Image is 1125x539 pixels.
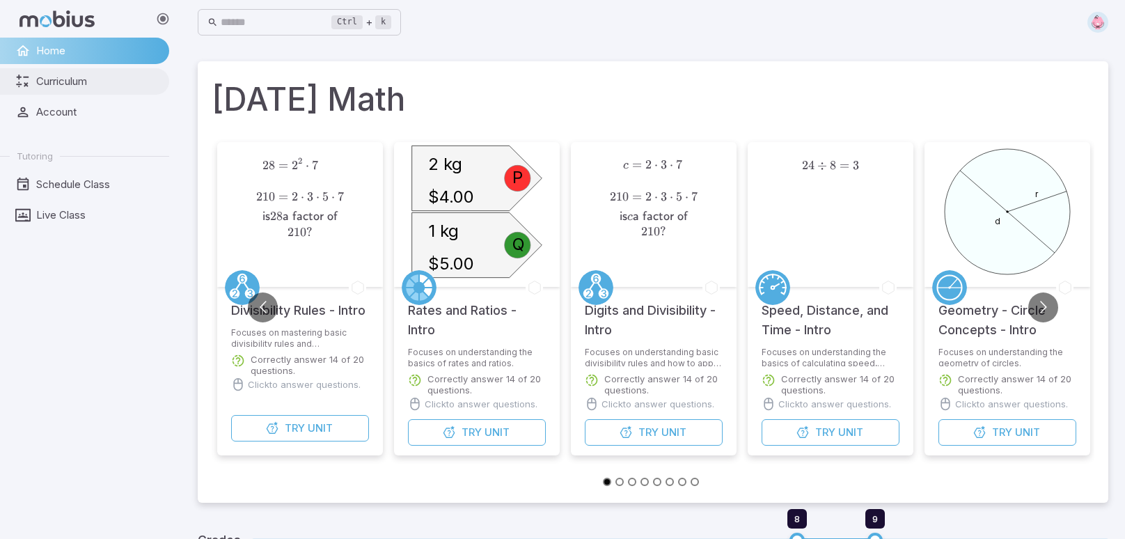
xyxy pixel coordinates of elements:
button: TryUnit [585,419,723,446]
text: d [995,216,1000,226]
span: 2 [298,156,302,166]
span: 24 [802,158,815,173]
button: TryUnit [762,419,899,446]
text: 2 kg [428,154,462,174]
span: Live Class [36,208,159,223]
p: Click to answer questions. [778,397,891,411]
p: Correctly answer 14 of 20 questions. [958,373,1076,396]
span: Account [36,104,159,120]
p: Correctly answer 14 of 20 questions. [781,373,899,396]
h5: Geometry - Circle Concepts - Intro [938,287,1076,340]
div: + [331,14,391,31]
button: Go to slide 1 [603,478,611,486]
span: ? [660,224,666,239]
img: hexagon.svg [1087,12,1108,33]
span: ​ [698,158,699,187]
span: Tutoring [17,150,53,162]
text: r [1035,189,1039,199]
span: Try [992,425,1012,440]
button: Go to next slide [1028,292,1058,322]
a: Circles [932,270,967,305]
text: Q [512,234,525,254]
p: Correctly answer 14 of 20 questions. [604,373,723,396]
span: 2 [292,158,298,173]
span: 28 [270,209,283,224]
p: Click to answer questions. [955,397,1068,411]
button: Go to slide 2 [615,478,624,486]
p: Click to answer questions. [425,397,537,411]
span: Try [638,425,659,440]
button: Go to slide 3 [628,478,636,486]
p: Focuses on understanding the geometry of circles. [938,347,1076,366]
kbd: Ctrl [331,15,363,29]
span: = [840,158,849,173]
span: Schedule Class [36,177,159,192]
text: $4.00 [428,187,474,207]
span: Try [815,425,835,440]
span: 210 [288,225,306,240]
span: = [632,157,642,172]
span: 7 [676,157,682,172]
p: Click to answer questions. [601,397,714,411]
span: = [278,158,288,173]
p: Focuses on understanding the basics of calculating speed, distance, and time. [762,347,899,366]
h5: Digits and Divisibility - Intro [585,287,723,340]
span: is [262,210,270,224]
button: TryUnit [231,415,369,442]
p: Focuses on mastering basic divisibility rules and understanding digits. [231,327,369,347]
span: ⋅ [670,157,673,172]
text: 1 kg [428,221,459,241]
span: 7 [312,158,318,173]
span: a factor of [633,210,688,224]
a: Factors/Primes [579,270,613,305]
span: Unit [661,425,686,440]
button: TryUnit [408,419,546,446]
span: c [623,159,629,171]
button: Go to slide 7 [678,478,686,486]
p: Click to answer questions. [248,377,361,391]
p: Correctly answer 14 of 20 questions. [427,373,546,396]
span: Home [36,43,159,58]
button: Go to slide 4 [640,478,649,486]
h1: [DATE] Math [212,75,1094,123]
span: Curriculum [36,74,159,89]
span: 8 [830,158,836,173]
text: $5.00 [428,253,474,274]
span: Unit [1015,425,1040,440]
span: 3 [853,158,859,173]
span: ⋅ [654,157,658,172]
p: Focuses on understanding the basics of rates and ratios. [408,347,546,366]
a: Rates/Ratios [402,270,436,305]
h5: Divisibility Rules - Intro [231,287,365,320]
span: ⋅ [306,158,309,173]
span: c [627,211,633,223]
a: Factors/Primes [225,270,260,305]
span: 28 [262,158,275,173]
span: 210 [641,224,660,239]
p: Correctly answer 14 of 20 questions. [251,354,369,376]
span: Unit [308,421,333,436]
span: Try [462,425,482,440]
span: Unit [485,425,510,440]
span: ? [306,225,313,240]
span: 2 [645,157,652,172]
h5: Speed, Distance, and Time - Intro [762,287,899,340]
text: P [512,167,523,187]
a: Speed/Distance/Time [755,270,790,305]
button: Go to slide 8 [691,478,699,486]
button: Go to previous slide [248,292,278,322]
button: TryUnit [938,419,1076,446]
span: a factor of [283,210,338,224]
span: Try [285,421,305,436]
kbd: k [375,15,391,29]
button: Go to slide 5 [653,478,661,486]
h5: Rates and Ratios - Intro [408,287,546,340]
span: ​ [344,158,345,187]
span: 9 [872,513,878,524]
p: Focuses on understanding basic divisibility rules and how to apply them. [585,347,723,366]
span: is [620,210,627,224]
button: Go to slide 6 [666,478,674,486]
span: 3 [661,157,667,172]
span: ÷ [817,158,827,173]
span: 8 [794,513,800,524]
